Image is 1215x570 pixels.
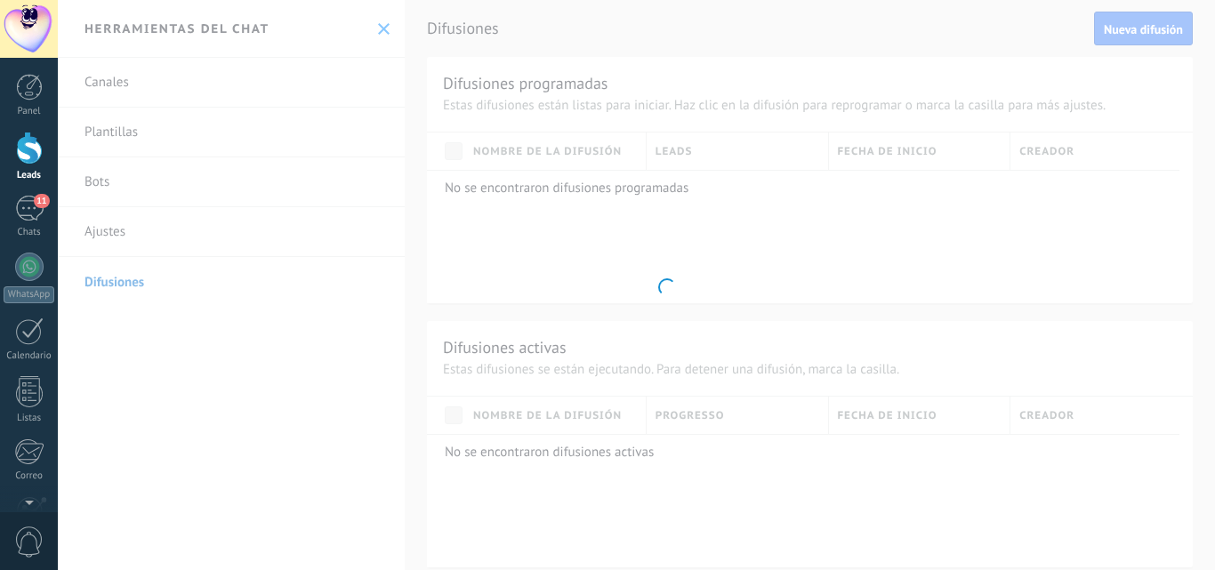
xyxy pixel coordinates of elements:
div: WhatsApp [4,286,54,303]
div: Correo [4,470,55,482]
div: Listas [4,413,55,424]
div: Panel [4,106,55,117]
div: Leads [4,170,55,181]
div: Chats [4,227,55,238]
div: Calendario [4,350,55,362]
span: 11 [34,194,49,208]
